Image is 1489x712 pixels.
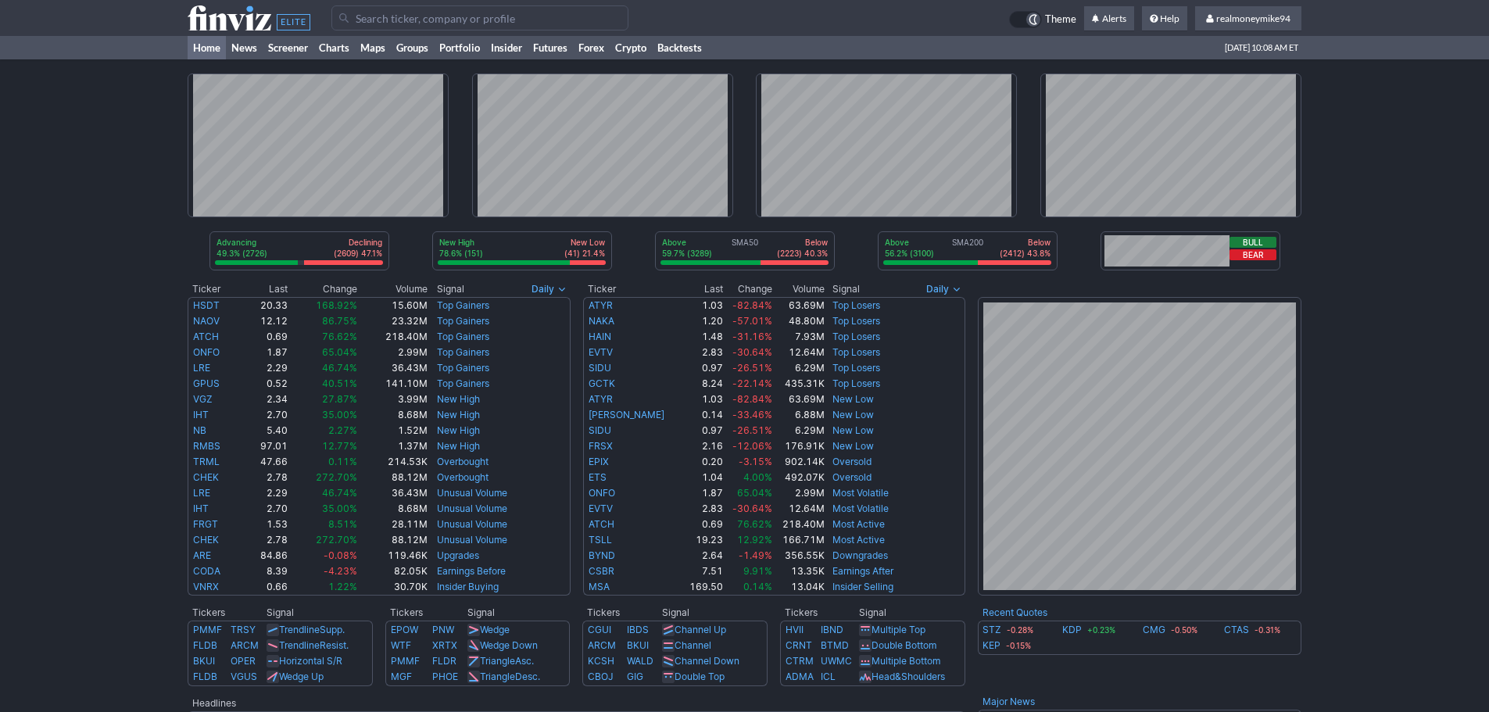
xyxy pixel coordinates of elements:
a: Double Bottom [872,639,936,651]
td: 0.14 [682,407,724,423]
a: NAOV [193,315,220,327]
span: 27.87% [322,393,357,405]
a: FRGT [193,518,218,530]
a: Upgrades [437,549,479,561]
td: 36.43M [358,360,428,376]
td: 1.87 [242,345,288,360]
a: News [226,36,263,59]
a: CTRM [786,655,814,667]
td: 0.20 [682,454,724,470]
a: ADMA [786,671,814,682]
a: Most Volatile [832,487,889,499]
td: 20.33 [242,297,288,313]
p: Advancing [217,237,267,248]
a: NAKA [589,315,614,327]
a: New High [437,409,480,420]
a: FRSX [589,440,613,452]
a: Most Active [832,534,885,546]
a: NB [193,424,206,436]
td: 2.99M [358,345,428,360]
a: [PERSON_NAME] [589,409,664,420]
a: Top Losers [832,299,880,311]
a: UWMC [821,655,852,667]
a: VNRX [193,581,219,592]
a: Top Losers [832,346,880,358]
th: Last [242,281,288,297]
a: PMMF [391,655,420,667]
a: Futures [528,36,573,59]
a: Overbought [437,456,489,467]
a: TriangleAsc. [480,655,534,667]
td: 8.68M [358,407,428,423]
span: -26.51% [732,362,772,374]
a: GCTK [589,377,615,389]
a: Top Losers [832,315,880,327]
a: FLDR [432,655,456,667]
a: New High [437,440,480,452]
span: 65.04% [737,487,772,499]
a: Recent Quotes [983,606,1047,618]
a: Top Gainers [437,346,489,358]
button: Bear [1229,249,1276,260]
a: Top Losers [832,377,880,389]
a: Multiple Top [872,624,925,635]
a: SIDU [589,424,611,436]
th: Ticker [583,281,682,297]
a: RMBS [193,440,220,452]
td: 15.60M [358,297,428,313]
td: 0.97 [682,423,724,438]
td: 2.78 [242,532,288,548]
a: KEP [983,638,1000,653]
th: Last [682,281,724,297]
td: 8.68M [358,501,428,517]
th: Change [724,281,774,297]
td: 88.12M [358,532,428,548]
button: Signals interval [528,281,571,297]
a: STZ [983,622,1001,638]
td: 492.07K [773,470,825,485]
a: ATCH [193,331,219,342]
p: 78.6% (151) [439,248,483,259]
td: 0.52 [242,376,288,392]
span: 168.92% [316,299,357,311]
th: Change [288,281,358,297]
a: EVTV [589,346,613,358]
span: Trendline [279,624,320,635]
a: Top Losers [832,331,880,342]
td: 1.20 [682,313,724,329]
input: Search [331,5,628,30]
p: Above [662,237,712,248]
td: 8.39 [242,564,288,579]
a: Theme [1009,11,1076,28]
td: 2.29 [242,360,288,376]
td: 0.69 [242,329,288,345]
a: PMMF [193,624,222,635]
a: ARCM [231,639,259,651]
span: Theme [1045,11,1076,28]
a: Channel [675,639,711,651]
td: 12.64M [773,501,825,517]
span: 40.51% [322,377,357,389]
a: New Low [832,409,874,420]
td: 63.69M [773,392,825,407]
td: 2.70 [242,407,288,423]
a: Channel Up [675,624,726,635]
a: CODA [193,565,220,577]
td: 12.64M [773,345,825,360]
p: Declining [334,237,382,248]
span: 12.77% [322,440,357,452]
td: 166.71M [773,532,825,548]
a: Most Active [832,518,885,530]
td: 1.37M [358,438,428,454]
td: 2.16 [682,438,724,454]
a: VGZ [193,393,213,405]
a: Head&Shoulders [872,671,945,682]
a: HAIN [589,331,611,342]
a: Earnings Before [437,565,506,577]
a: realmoneymike94 [1195,6,1301,31]
span: -22.14% [732,377,772,389]
span: 8.51% [328,518,357,530]
a: SIDU [589,362,611,374]
a: EVTV [589,503,613,514]
td: 356.55K [773,548,825,564]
